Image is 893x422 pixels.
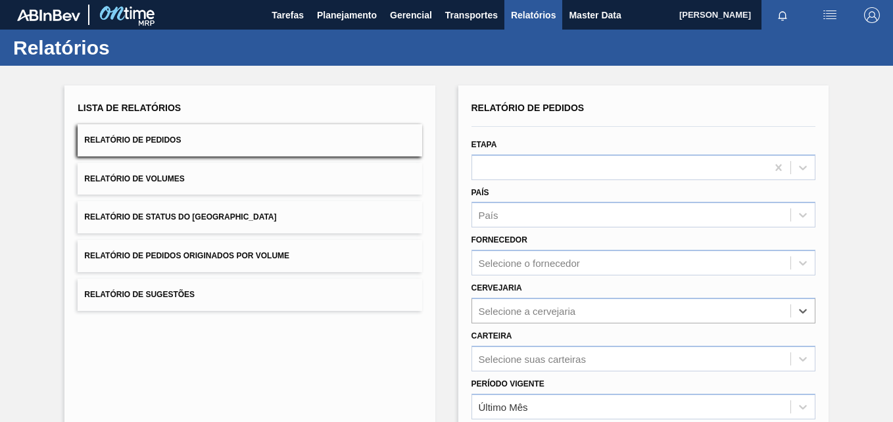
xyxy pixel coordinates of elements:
[78,240,422,272] button: Relatório de Pedidos Originados por Volume
[317,7,377,23] span: Planejamento
[78,279,422,311] button: Relatório de Sugestões
[272,7,304,23] span: Tarefas
[445,7,498,23] span: Transportes
[84,135,181,145] span: Relatório de Pedidos
[471,331,512,340] label: Carteira
[511,7,556,23] span: Relatórios
[390,7,432,23] span: Gerencial
[479,210,498,221] div: País
[479,353,586,364] div: Selecione suas carteiras
[78,103,181,113] span: Lista de Relatórios
[471,283,522,293] label: Cervejaria
[84,174,184,183] span: Relatório de Volumes
[569,7,621,23] span: Master Data
[13,40,247,55] h1: Relatórios
[17,9,80,21] img: TNhmsLtSVTkK8tSr43FrP2fwEKptu5GPRR3wAAAABJRU5ErkJggg==
[84,251,289,260] span: Relatório de Pedidos Originados por Volume
[78,201,422,233] button: Relatório de Status do [GEOGRAPHIC_DATA]
[471,103,585,113] span: Relatório de Pedidos
[471,140,497,149] label: Etapa
[78,163,422,195] button: Relatório de Volumes
[822,7,838,23] img: userActions
[479,305,576,316] div: Selecione a cervejaria
[78,124,422,156] button: Relatório de Pedidos
[479,401,528,412] div: Último Mês
[471,188,489,197] label: País
[471,379,544,388] label: Período Vigente
[761,6,804,24] button: Notificações
[84,212,276,222] span: Relatório de Status do [GEOGRAPHIC_DATA]
[84,290,195,299] span: Relatório de Sugestões
[864,7,880,23] img: Logout
[479,258,580,269] div: Selecione o fornecedor
[471,235,527,245] label: Fornecedor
